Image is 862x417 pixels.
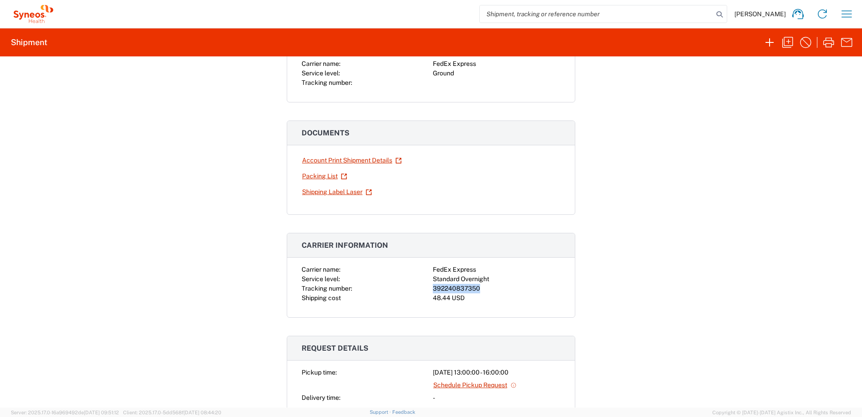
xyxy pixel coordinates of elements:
[302,394,340,401] span: Delivery time:
[302,285,352,292] span: Tracking number:
[433,69,560,78] div: Ground
[302,69,340,77] span: Service level:
[433,368,560,377] div: [DATE] 13:00:00 - 16:00:00
[433,393,560,403] div: -
[712,408,851,417] span: Copyright © [DATE]-[DATE] Agistix Inc., All Rights Reserved
[433,274,560,284] div: Standard Overnight
[392,409,415,415] a: Feedback
[480,5,713,23] input: Shipment, tracking or reference number
[433,284,560,293] div: 392240837350
[302,266,340,273] span: Carrier name:
[433,265,560,274] div: FedEx Express
[302,153,402,168] a: Account Print Shipment Details
[84,410,119,415] span: [DATE] 09:51:12
[302,241,388,250] span: Carrier information
[302,344,368,352] span: Request details
[11,37,47,48] h2: Shipment
[433,293,560,303] div: 48.44 USD
[302,129,349,137] span: Documents
[302,79,352,86] span: Tracking number:
[302,294,341,301] span: Shipping cost
[302,275,340,283] span: Service level:
[302,168,348,184] a: Packing List
[433,59,560,69] div: FedEx Express
[302,60,340,67] span: Carrier name:
[123,410,221,415] span: Client: 2025.17.0-5dd568f
[302,369,337,376] span: Pickup time:
[183,410,221,415] span: [DATE] 08:44:20
[302,184,372,200] a: Shipping Label Laser
[11,410,119,415] span: Server: 2025.17.0-16a969492de
[734,10,786,18] span: [PERSON_NAME]
[433,377,517,393] a: Schedule Pickup Request
[370,409,392,415] a: Support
